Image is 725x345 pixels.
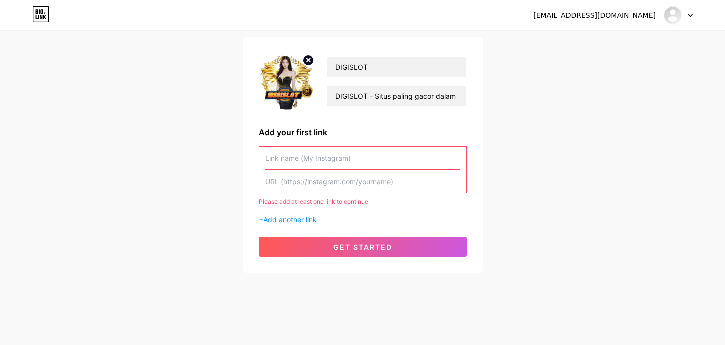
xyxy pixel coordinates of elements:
[259,237,467,257] button: get started
[327,86,466,106] input: bio
[259,214,467,225] div: +
[333,243,392,251] span: get started
[263,215,317,224] span: Add another link
[533,10,656,21] div: [EMAIL_ADDRESS][DOMAIN_NAME]
[327,57,466,77] input: Your name
[259,126,467,138] div: Add your first link
[265,170,460,193] input: URL (https://instagram.com/yourname)
[259,197,467,206] div: Please add at least one link to continue
[259,53,315,110] img: profile pic
[663,6,682,25] img: kharisma wati
[265,147,460,169] input: Link name (My Instagram)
